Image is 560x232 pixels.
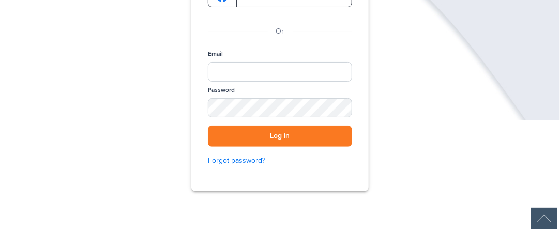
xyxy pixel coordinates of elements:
p: Or [276,26,284,37]
label: Password [208,86,235,95]
input: Email [208,62,352,82]
a: Forgot password? [208,155,352,166]
button: Log in [208,126,352,147]
img: Back to Top [531,208,557,229]
label: Email [208,50,223,58]
input: Password [208,98,352,117]
div: Scroll Back to Top [531,208,557,229]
